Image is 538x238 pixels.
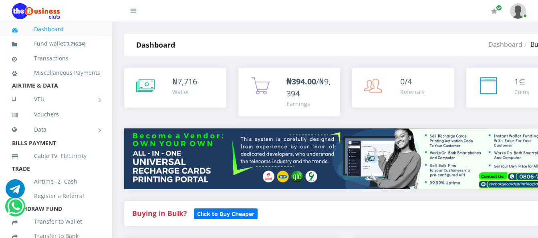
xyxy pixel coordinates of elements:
[286,100,332,108] div: Earnings
[6,185,25,198] a: Chat for support
[514,76,529,88] div: ⊆
[286,76,316,87] b: ₦394.00
[514,88,529,96] div: Coins
[400,76,412,87] span: 0/4
[7,203,24,216] a: Chat for support
[514,76,519,87] span: 1
[65,41,85,47] small: [ ]
[12,3,60,19] img: Logo
[286,76,330,99] span: /₦9,394
[12,34,100,53] a: Fund wallet[7,716.34]
[12,89,100,109] a: VTU
[400,88,425,96] div: Referrals
[12,147,100,165] a: Cable TV, Electricity
[12,187,100,205] a: Register a Referral
[238,68,341,116] a: ₦394.00/₦9,394 Earnings
[12,20,100,38] a: Dashboard
[12,172,100,191] a: Airtime -2- Cash
[136,40,175,50] strong: Dashboard
[172,76,197,88] div: ₦
[12,120,100,140] a: Data
[12,105,100,124] a: Vouchers
[488,40,522,49] a: Dashboard
[496,5,502,11] span: Renew/Upgrade Subscription
[12,212,100,231] a: Transfer to Wallet
[352,68,454,108] a: 0/4 Referrals
[12,64,100,82] a: Miscellaneous Payments
[197,210,254,218] b: Click to Buy Cheaper
[177,76,197,87] span: 7,716
[194,208,258,218] a: Click to Buy Cheaper
[132,208,187,218] strong: Buying in Bulk?
[172,88,197,96] div: Wallet
[491,8,497,14] i: Renew/Upgrade Subscription
[510,3,526,19] img: User
[124,68,226,108] a: ₦7,716 Wallet
[67,41,84,47] b: 7,716.34
[12,49,100,68] a: Transactions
